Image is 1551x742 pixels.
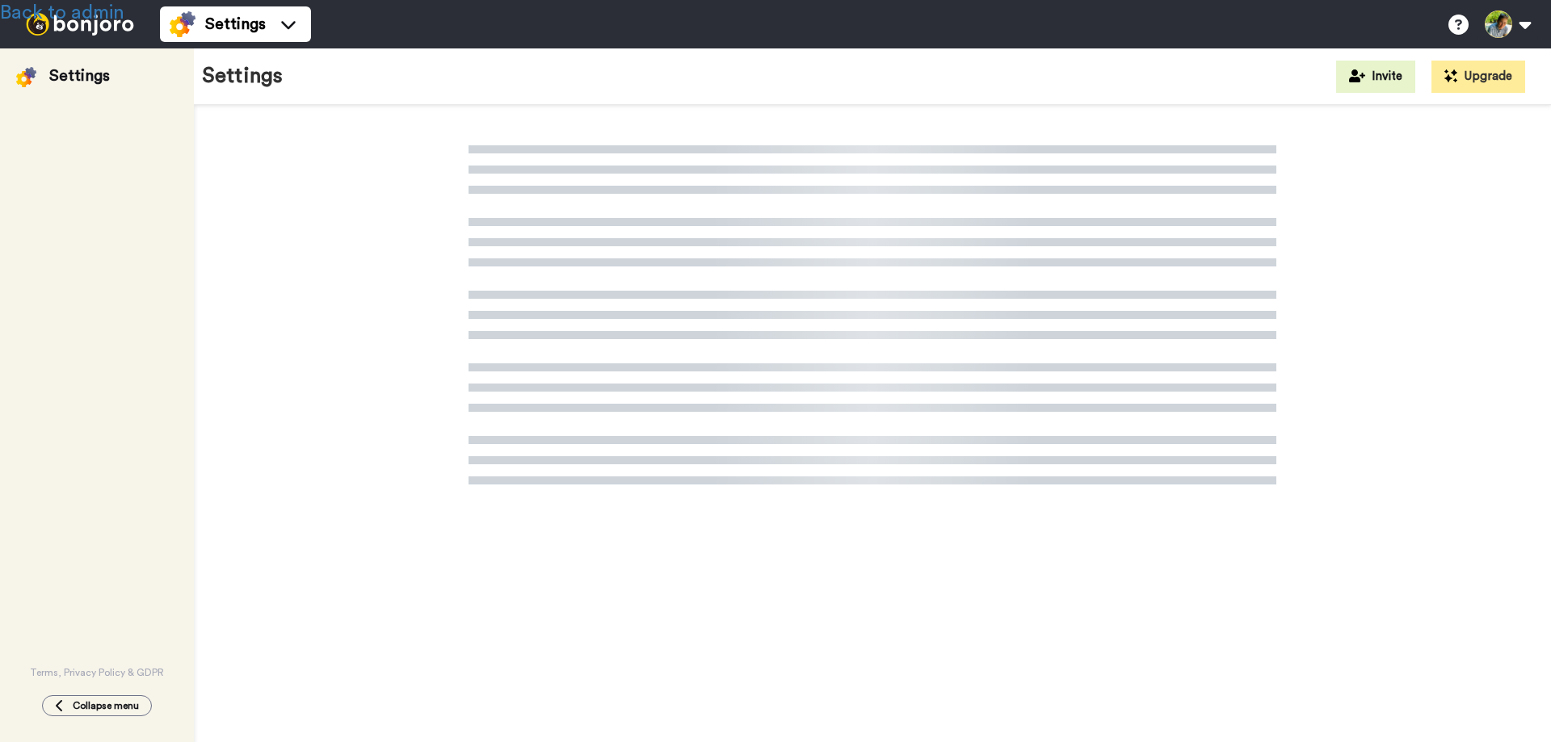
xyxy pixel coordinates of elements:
button: Upgrade [1431,61,1525,93]
span: Collapse menu [73,699,139,712]
button: Invite [1336,61,1415,93]
button: Collapse menu [42,695,152,716]
h1: Settings [202,65,283,88]
span: Settings [205,13,266,36]
img: settings-colored.svg [170,11,195,37]
div: Settings [49,65,110,87]
img: settings-colored.svg [16,67,36,87]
